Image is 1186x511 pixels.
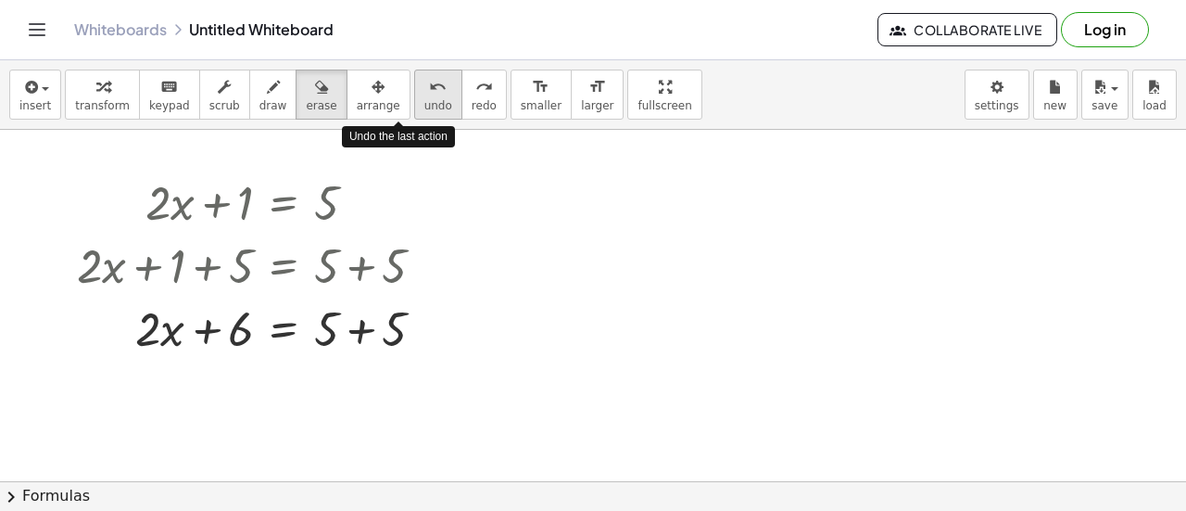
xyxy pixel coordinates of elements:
button: Log in [1061,12,1149,47]
button: insert [9,70,61,120]
span: erase [306,99,336,112]
button: settings [965,70,1029,120]
span: load [1142,99,1167,112]
span: keypad [149,99,190,112]
a: Whiteboards [74,20,167,39]
button: save [1081,70,1129,120]
span: transform [75,99,130,112]
button: Collaborate Live [877,13,1057,46]
span: scrub [209,99,240,112]
span: Collaborate Live [893,21,1041,38]
button: transform [65,70,140,120]
span: undo [424,99,452,112]
i: format_size [588,76,606,98]
i: format_size [532,76,549,98]
span: arrange [357,99,400,112]
button: redoredo [461,70,507,120]
span: save [1091,99,1117,112]
button: new [1033,70,1078,120]
span: draw [259,99,287,112]
i: keyboard [160,76,178,98]
button: Toggle navigation [22,15,52,45]
button: scrub [199,70,250,120]
button: format_sizesmaller [511,70,572,120]
span: fullscreen [637,99,691,112]
button: fullscreen [627,70,701,120]
div: Undo the last action [342,126,455,147]
button: undoundo [414,70,462,120]
button: load [1132,70,1177,120]
span: redo [472,99,497,112]
button: draw [249,70,297,120]
span: insert [19,99,51,112]
button: erase [296,70,347,120]
span: settings [975,99,1019,112]
span: larger [581,99,613,112]
i: undo [429,76,447,98]
i: redo [475,76,493,98]
button: arrange [347,70,410,120]
span: new [1043,99,1066,112]
button: format_sizelarger [571,70,624,120]
button: keyboardkeypad [139,70,200,120]
span: smaller [521,99,561,112]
